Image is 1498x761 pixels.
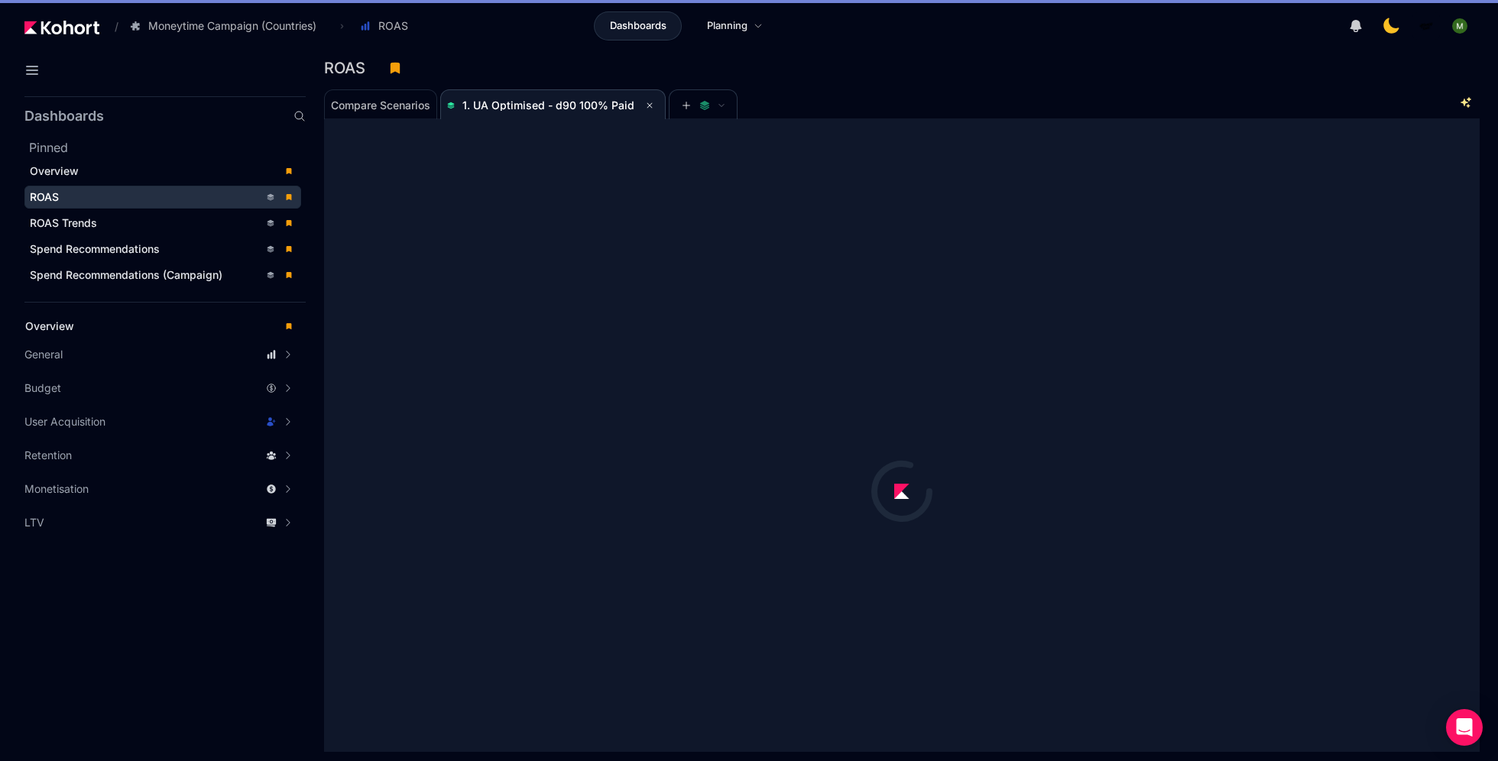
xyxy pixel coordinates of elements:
[102,18,118,34] span: /
[30,268,222,281] span: Spend Recommendations (Campaign)
[30,242,160,255] span: Spend Recommendations
[331,100,430,111] span: Compare Scenarios
[610,18,666,34] span: Dashboards
[24,347,63,362] span: General
[24,186,301,209] a: ROAS
[707,18,747,34] span: Planning
[24,238,301,261] a: Spend Recommendations
[352,13,424,39] button: ROAS
[24,481,89,497] span: Monetisation
[462,99,634,112] span: 1. UA Optimised - d90 100% Paid
[148,18,316,34] span: Moneytime Campaign (Countries)
[24,109,104,123] h2: Dashboards
[24,380,61,396] span: Budget
[24,160,301,183] a: Overview
[30,216,97,229] span: ROAS Trends
[122,13,332,39] button: Moneytime Campaign (Countries)
[24,515,44,530] span: LTV
[29,138,306,157] h2: Pinned
[24,21,99,34] img: Kohort logo
[20,315,301,338] a: Overview
[1446,709,1483,746] div: Open Intercom Messenger
[30,190,59,203] span: ROAS
[691,11,779,40] a: Planning
[337,20,347,32] span: ›
[378,18,408,34] span: ROAS
[25,319,74,332] span: Overview
[594,11,682,40] a: Dashboards
[30,164,79,177] span: Overview
[24,264,301,287] a: Spend Recommendations (Campaign)
[24,212,301,235] a: ROAS Trends
[24,414,105,429] span: User Acquisition
[24,448,72,463] span: Retention
[1419,18,1434,34] img: logo_MoneyTimeLogo_1_20250619094856634230.png
[324,60,374,76] h3: ROAS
